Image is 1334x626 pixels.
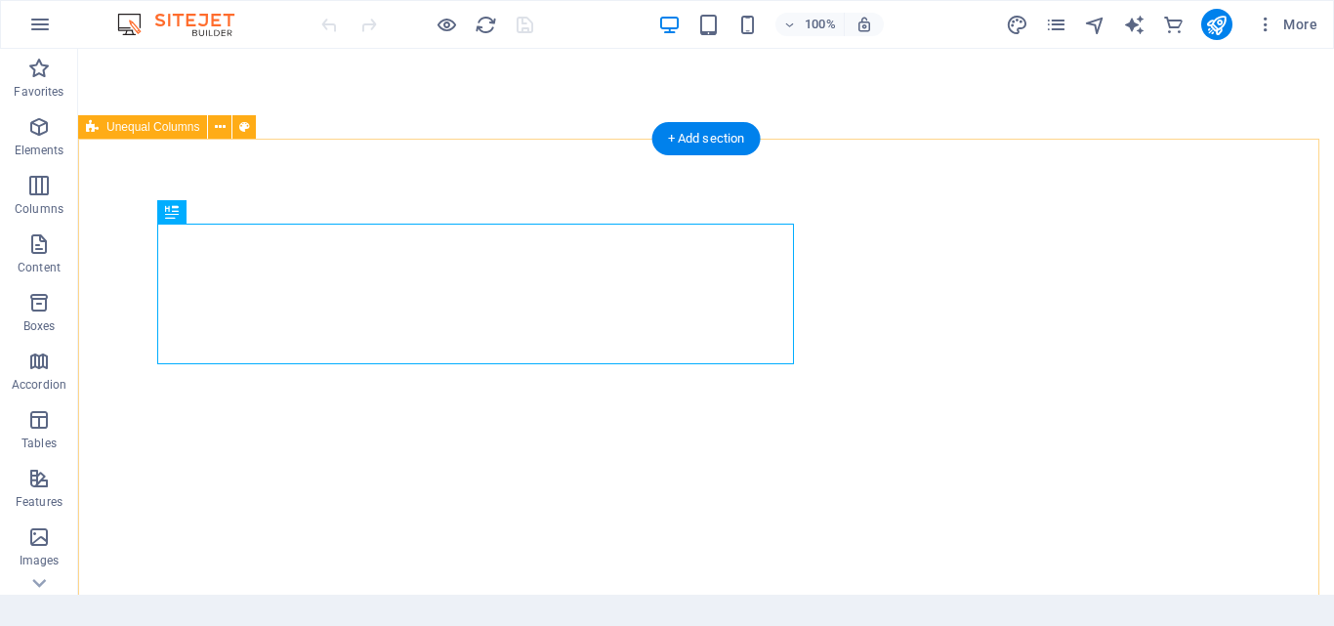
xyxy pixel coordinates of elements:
[1248,9,1325,40] button: More
[1006,13,1029,36] button: design
[1006,14,1028,36] i: Design (Ctrl+Alt+Y)
[18,260,61,275] p: Content
[112,13,259,36] img: Editor Logo
[1045,14,1067,36] i: Pages (Ctrl+Alt+S)
[1084,14,1106,36] i: Navigator
[1045,13,1068,36] button: pages
[15,201,63,217] p: Columns
[20,553,60,568] p: Images
[1123,14,1146,36] i: AI Writer
[775,13,845,36] button: 100%
[1084,13,1107,36] button: navigator
[21,436,57,451] p: Tables
[106,121,199,133] span: Unequal Columns
[1123,13,1146,36] button: text_generator
[23,318,56,334] p: Boxes
[1162,14,1185,36] i: Commerce
[1256,15,1317,34] span: More
[12,377,66,393] p: Accordion
[435,13,458,36] button: Click here to leave preview mode and continue editing
[14,84,63,100] p: Favorites
[15,143,64,158] p: Elements
[805,13,836,36] h6: 100%
[1205,14,1228,36] i: Publish
[16,494,63,510] p: Features
[652,122,761,155] div: + Add section
[475,14,497,36] i: Reload page
[1201,9,1232,40] button: publish
[474,13,497,36] button: reload
[855,16,873,33] i: On resize automatically adjust zoom level to fit chosen device.
[1162,13,1186,36] button: commerce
